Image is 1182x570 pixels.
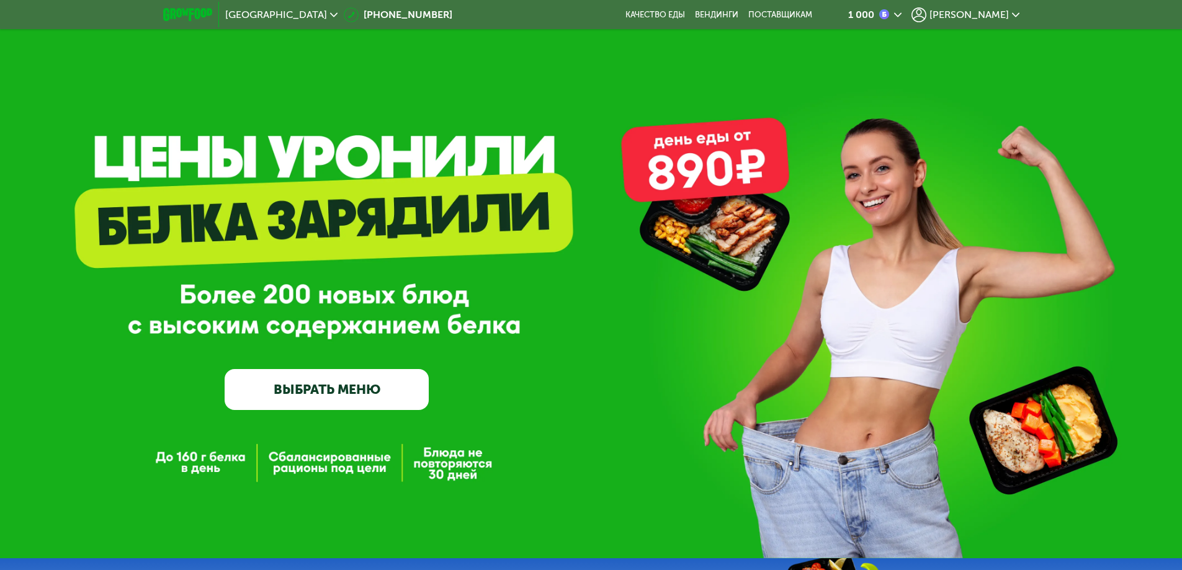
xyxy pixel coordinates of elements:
div: 1 000 [848,10,874,20]
a: Качество еды [625,10,685,20]
span: [GEOGRAPHIC_DATA] [225,10,327,20]
a: [PHONE_NUMBER] [344,7,452,22]
div: поставщикам [748,10,812,20]
a: Вендинги [695,10,738,20]
a: ВЫБРАТЬ МЕНЮ [225,369,429,410]
span: [PERSON_NAME] [929,10,1009,20]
